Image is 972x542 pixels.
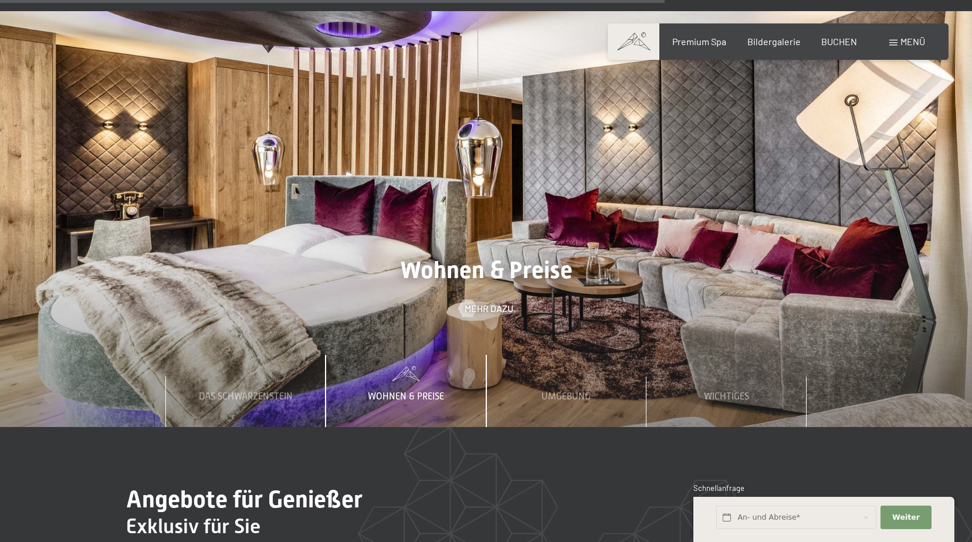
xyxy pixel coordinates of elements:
[368,391,444,402] span: Wohnen & Preise
[693,483,744,493] span: Schnellanfrage
[126,514,260,538] span: Exklusiv für Sie
[892,512,920,523] span: Weiter
[541,391,591,402] span: Umgebung
[465,302,513,315] span: Mehr dazu
[199,391,293,402] span: Das Schwarzenstein
[747,36,801,47] a: Bildergalerie
[459,302,513,315] a: Mehr dazu
[821,36,857,47] a: BUCHEN
[672,36,726,47] a: Premium Spa
[880,506,931,530] button: Weiter
[400,256,573,284] span: Wohnen & Preise
[900,36,925,47] span: Menü
[126,486,363,513] span: Angebote für Genießer
[704,391,749,402] span: Wichtiges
